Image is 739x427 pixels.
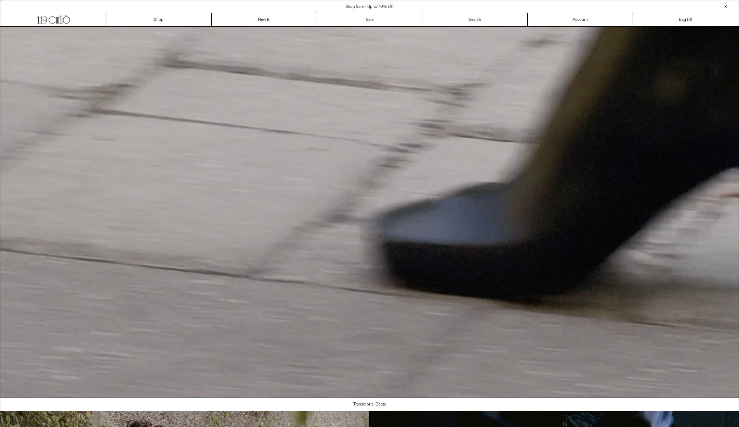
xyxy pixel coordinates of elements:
a: Bag () [633,13,738,26]
a: New In [212,13,317,26]
a: Sale [317,13,422,26]
a: Shop [106,13,212,26]
span: ) [688,17,692,23]
a: Account [528,13,633,26]
a: Shop Sale - Up to 70% Off [345,4,394,10]
a: Transitional Coats [0,398,739,411]
video: Your browser does not support the video tag. [0,27,739,398]
a: Search [422,13,528,26]
a: Your browser does not support the video tag. [0,394,739,399]
span: 0 [688,17,691,23]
